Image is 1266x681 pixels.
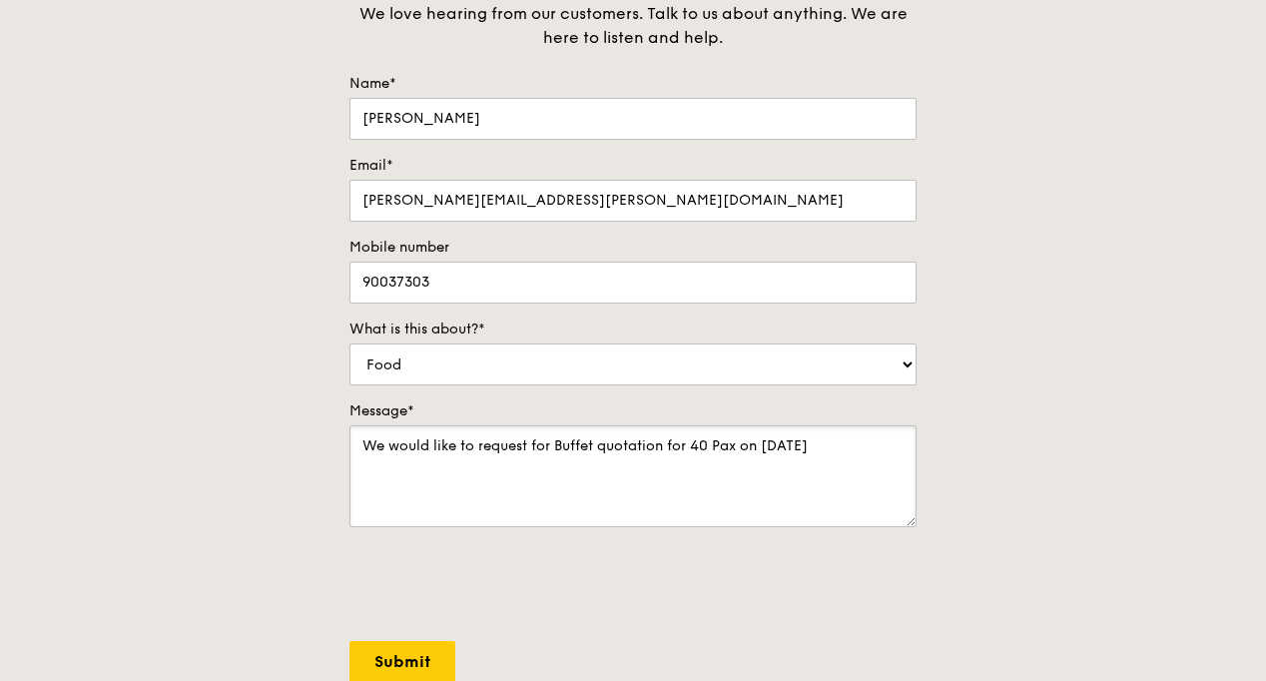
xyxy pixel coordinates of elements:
[349,74,917,94] label: Name*
[349,156,917,176] label: Email*
[349,2,917,50] div: We love hearing from our customers. Talk to us about anything. We are here to listen and help.
[349,401,917,421] label: Message*
[349,238,917,258] label: Mobile number
[349,320,917,340] label: What is this about?*
[349,547,653,625] iframe: reCAPTCHA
